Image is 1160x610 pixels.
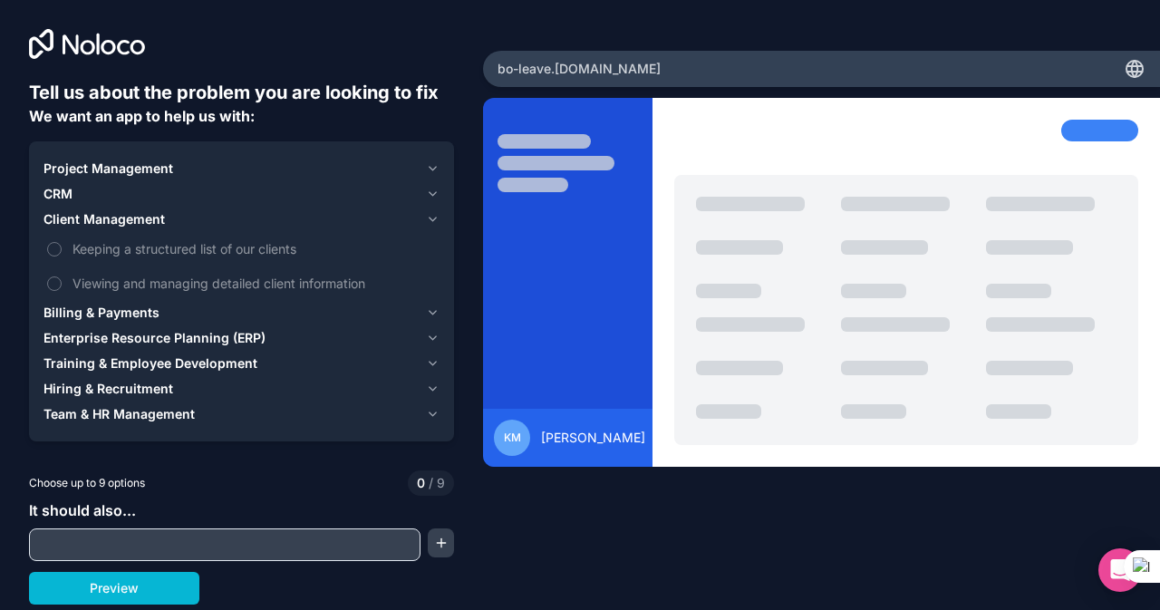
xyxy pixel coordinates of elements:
span: We want an app to help us with: [29,107,255,125]
span: Hiring & Recruitment [43,380,173,398]
button: CRM [43,181,440,207]
button: Hiring & Recruitment [43,376,440,402]
span: 0 [417,474,425,492]
span: Viewing and managing detailed client information [72,274,436,293]
button: Client Management [43,207,440,232]
div: Client Management [43,232,440,300]
button: Viewing and managing detailed client information [47,276,62,291]
button: Enterprise Resource Planning (ERP) [43,325,440,351]
span: bo-leave .[DOMAIN_NAME] [498,60,661,78]
button: Billing & Payments [43,300,440,325]
span: Enterprise Resource Planning (ERP) [43,329,266,347]
span: / [429,475,433,490]
span: Keeping a structured list of our clients [72,239,436,258]
span: Client Management [43,210,165,228]
button: Project Management [43,156,440,181]
span: 9 [425,474,445,492]
h6: Tell us about the problem you are looking to fix [29,80,454,105]
span: It should also... [29,501,136,519]
button: Preview [29,572,199,605]
span: Choose up to 9 options [29,475,145,491]
div: Open Intercom Messenger [1098,548,1142,592]
button: Training & Employee Development [43,351,440,376]
button: Team & HR Management [43,402,440,427]
span: Project Management [43,160,173,178]
span: Team & HR Management [43,405,195,423]
span: KM [504,431,521,445]
span: Billing & Payments [43,304,159,322]
span: Training & Employee Development [43,354,257,373]
span: CRM [43,185,72,203]
button: Keeping a structured list of our clients [47,242,62,257]
span: [PERSON_NAME] [541,429,645,447]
